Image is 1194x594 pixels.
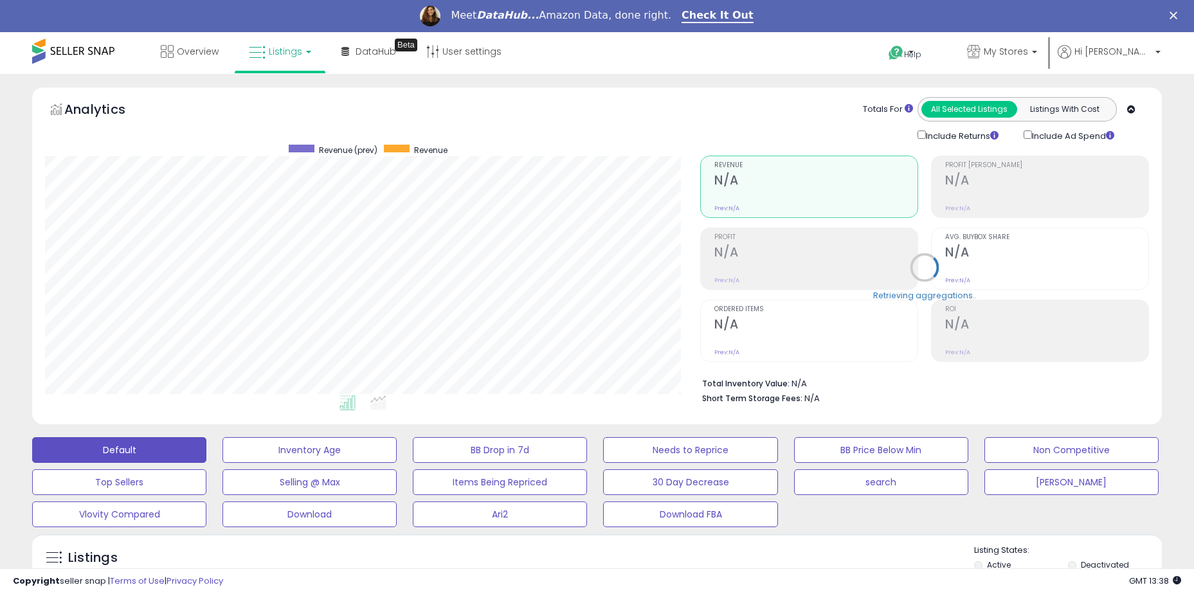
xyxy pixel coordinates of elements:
[1074,45,1152,58] span: Hi [PERSON_NAME]
[863,104,913,116] div: Totals For
[1058,45,1161,74] a: Hi [PERSON_NAME]
[167,575,223,587] a: Privacy Policy
[451,9,671,22] div: Meet Amazon Data, done right.
[974,544,1162,557] p: Listing States:
[413,469,587,495] button: Items Being Repriced
[222,501,397,527] button: Download
[1081,559,1129,570] label: Deactivated
[921,101,1017,118] button: All Selected Listings
[151,32,228,71] a: Overview
[1017,101,1112,118] button: Listings With Cost
[987,559,1011,570] label: Active
[319,145,377,156] span: Revenue (prev)
[413,501,587,527] button: Ari2
[873,289,977,301] div: Retrieving aggregations..
[177,45,219,58] span: Overview
[413,437,587,463] button: BB Drop in 7d
[984,469,1159,495] button: [PERSON_NAME]
[1170,12,1182,19] div: Close
[13,575,223,588] div: seller snap | |
[476,9,539,21] i: DataHub...
[603,469,777,495] button: 30 Day Decrease
[904,49,921,60] span: Help
[1129,575,1181,587] span: 2025-08-18 13:38 GMT
[32,437,206,463] button: Default
[603,437,777,463] button: Needs to Reprice
[417,32,511,71] a: User settings
[395,39,417,51] div: Tooltip anchor
[239,32,321,71] a: Listings
[794,437,968,463] button: BB Price Below Min
[68,549,118,567] h5: Listings
[64,100,150,122] h5: Analytics
[414,145,448,156] span: Revenue
[356,45,396,58] span: DataHub
[1014,128,1135,143] div: Include Ad Spend
[13,575,60,587] strong: Copyright
[888,45,904,61] i: Get Help
[984,437,1159,463] button: Non Competitive
[908,128,1014,143] div: Include Returns
[420,6,440,26] img: Profile image for Georgie
[32,469,206,495] button: Top Sellers
[794,469,968,495] button: search
[222,437,397,463] button: Inventory Age
[32,501,206,527] button: Vlovity Compared
[682,9,754,23] a: Check It Out
[957,32,1047,74] a: My Stores
[984,45,1028,58] span: My Stores
[269,45,302,58] span: Listings
[222,469,397,495] button: Selling @ Max
[878,35,946,74] a: Help
[603,501,777,527] button: Download FBA
[110,575,165,587] a: Terms of Use
[332,32,406,71] a: DataHub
